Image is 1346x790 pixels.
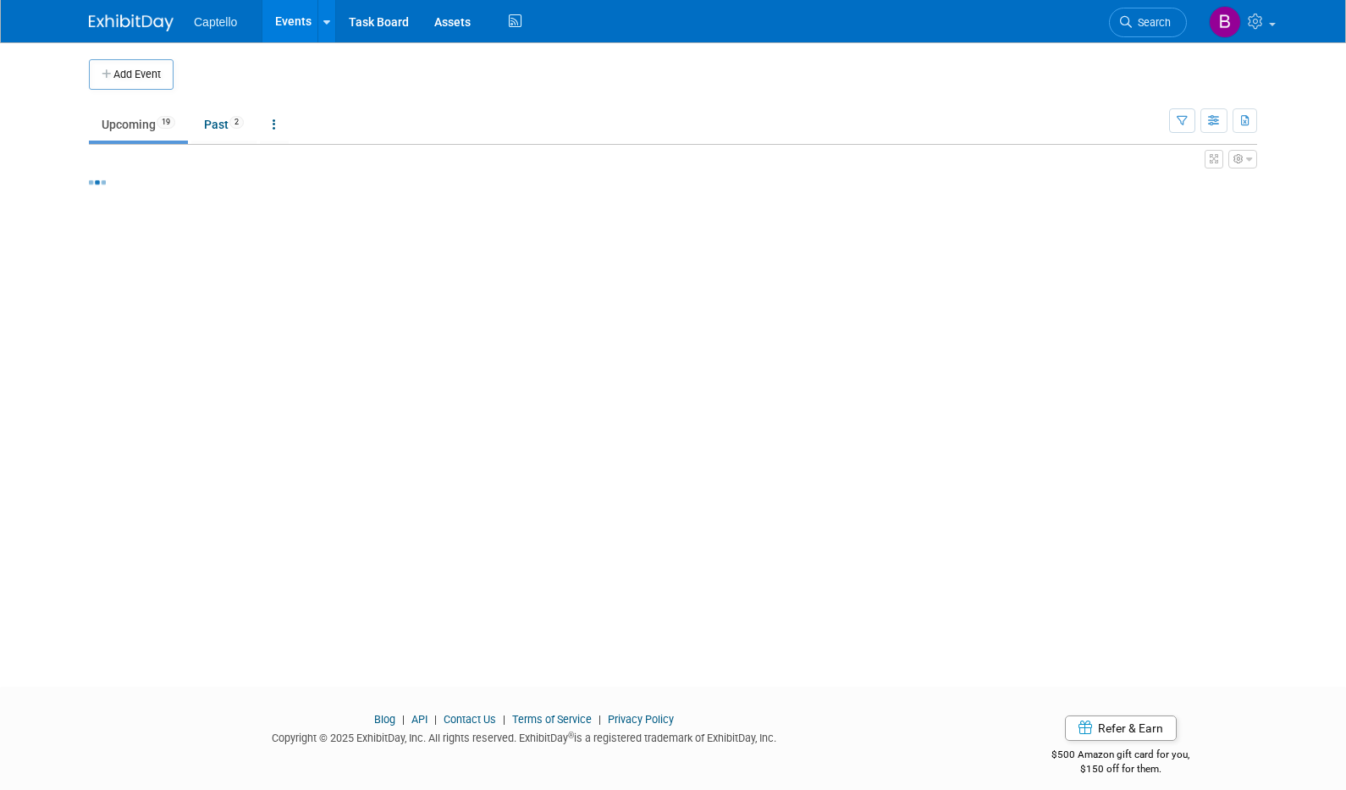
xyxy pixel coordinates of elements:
a: Privacy Policy [608,713,674,726]
div: $150 off for them. [985,762,1258,776]
img: Brad Froese [1209,6,1241,38]
span: | [594,713,605,726]
a: Contact Us [444,713,496,726]
div: $500 Amazon gift card for you, [985,737,1258,776]
button: Add Event [89,59,174,90]
a: Search [1109,8,1187,37]
span: | [499,713,510,726]
span: 19 [157,116,175,129]
div: Copyright © 2025 ExhibitDay, Inc. All rights reserved. ExhibitDay is a registered trademark of Ex... [89,726,959,746]
img: ExhibitDay [89,14,174,31]
span: | [430,713,441,726]
a: Past2 [191,108,257,141]
a: Refer & Earn [1065,715,1177,741]
a: API [411,713,428,726]
span: Captello [194,15,237,29]
a: Upcoming19 [89,108,188,141]
span: Search [1132,16,1171,29]
sup: ® [568,731,574,740]
span: 2 [229,116,244,129]
a: Blog [374,713,395,726]
span: | [398,713,409,726]
img: loading... [89,180,106,185]
a: Terms of Service [512,713,592,726]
